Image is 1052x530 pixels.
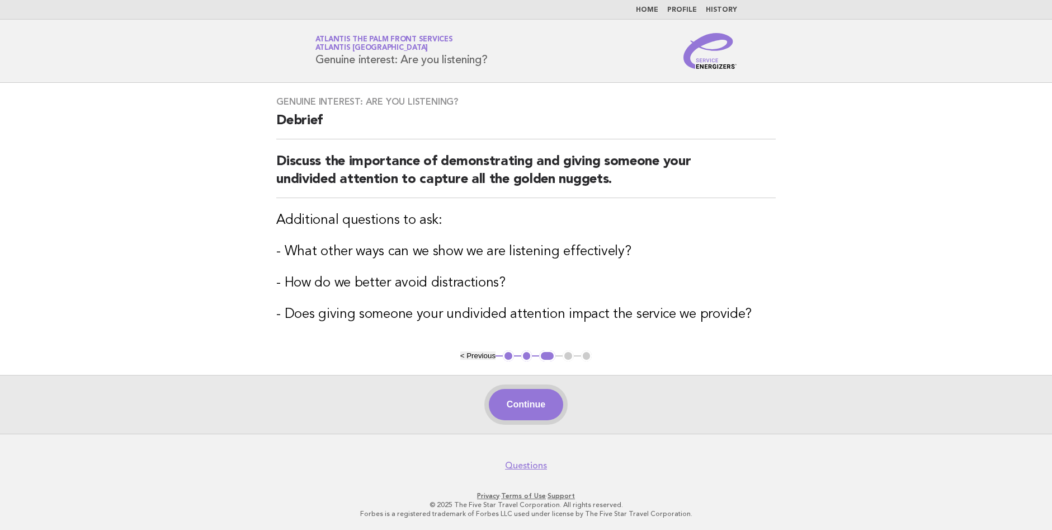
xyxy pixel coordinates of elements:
p: · · [184,491,869,500]
a: History [706,7,737,13]
span: Atlantis [GEOGRAPHIC_DATA] [315,45,428,52]
p: © 2025 The Five Star Travel Corporation. All rights reserved. [184,500,869,509]
h1: Genuine interest: Are you listening? [315,36,488,65]
a: Profile [667,7,697,13]
h3: Genuine interest: Are you listening? [276,96,776,107]
img: Service Energizers [683,33,737,69]
h2: Discuss the importance of demonstrating and giving someone your undivided attention to capture al... [276,153,776,198]
h3: Additional questions to ask: [276,212,776,229]
a: Privacy [477,492,499,500]
a: Support [548,492,575,500]
button: < Previous [460,351,496,360]
button: 1 [503,350,514,362]
h3: - What other ways can we show we are listening effectively? [276,243,776,261]
button: Continue [489,389,563,420]
h2: Debrief [276,112,776,139]
p: Forbes is a registered trademark of Forbes LLC used under license by The Five Star Travel Corpora... [184,509,869,518]
a: Terms of Use [501,492,546,500]
a: Home [636,7,658,13]
button: 2 [521,350,532,362]
a: Questions [505,460,547,471]
button: 3 [539,350,555,362]
h3: - How do we better avoid distractions? [276,274,776,292]
a: Atlantis The Palm Front ServicesAtlantis [GEOGRAPHIC_DATA] [315,36,453,51]
h3: - Does giving someone your undivided attention impact the service we provide? [276,306,776,323]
